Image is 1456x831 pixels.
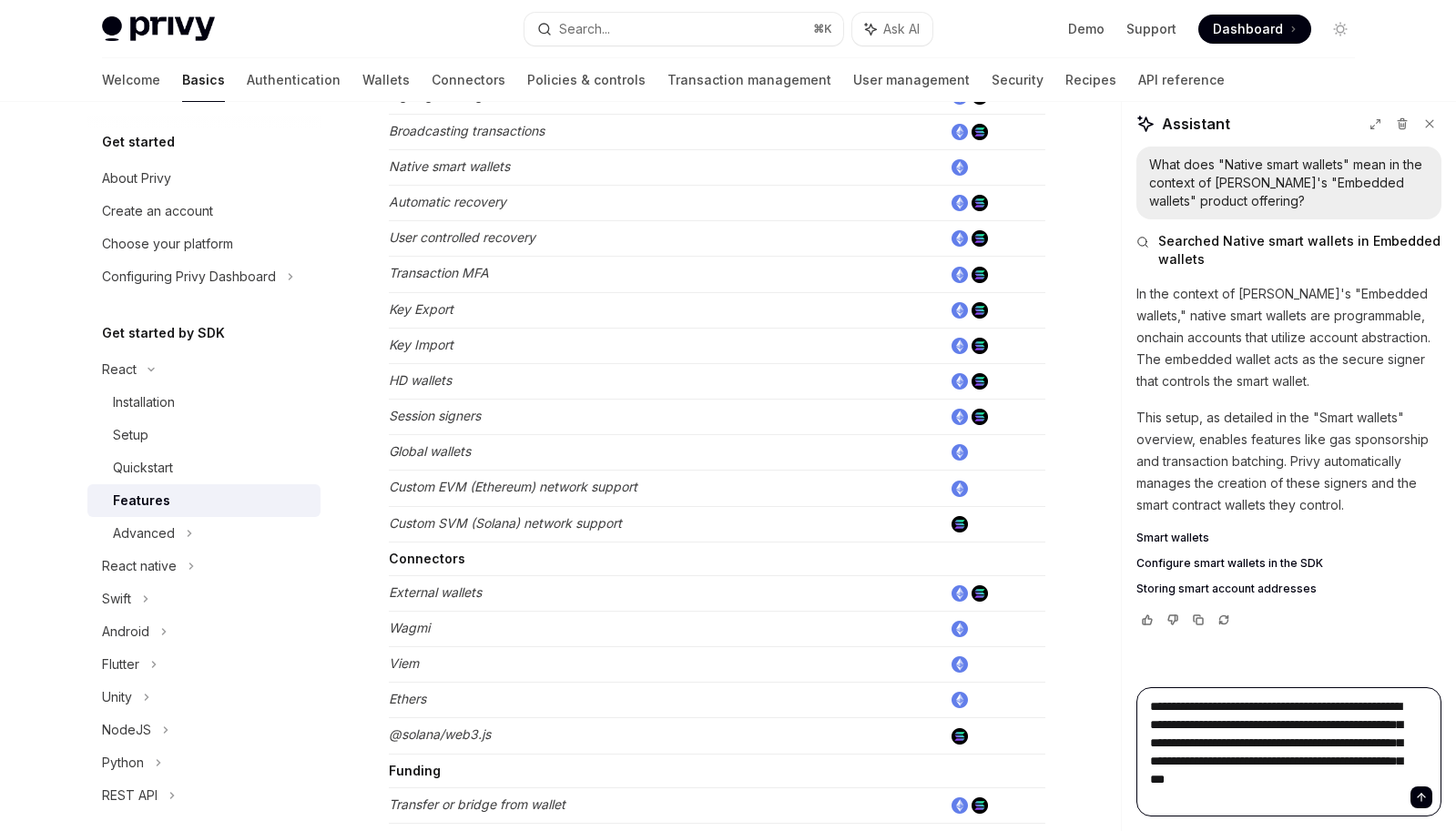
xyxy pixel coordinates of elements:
[389,443,471,459] em: Global wallets
[1126,20,1176,38] a: Support
[952,481,968,497] img: ethereum.png
[102,16,215,42] img: light logo
[389,655,419,671] em: Viem
[1068,20,1105,38] a: Demo
[113,457,173,479] div: Quickstart
[1136,407,1441,516] p: This setup, as detailed in the "Smart wallets" overview, enables features like gas sponsorship an...
[559,18,610,40] div: Search...
[389,479,637,494] em: Custom EVM (Ethereum) network support
[1136,582,1317,596] span: Storing smart account addresses
[389,763,441,778] strong: Funding
[102,322,225,344] h5: Get started by SDK
[389,87,600,103] em: Signing messages and transactions
[972,338,988,354] img: solana.png
[389,158,510,174] em: Native smart wallets
[1213,20,1283,38] span: Dashboard
[87,386,321,419] a: Installation
[952,338,968,354] img: ethereum.png
[113,391,175,413] div: Installation
[87,195,321,228] a: Create an account
[87,451,321,484] a: Quickstart
[972,230,988,247] img: solana.png
[972,585,988,602] img: solana.png
[247,58,341,102] a: Authentication
[87,419,321,451] a: Setup
[102,686,132,708] div: Unity
[1136,556,1323,571] span: Configure smart wallets in the SDK
[102,719,151,741] div: NodeJS
[527,58,646,102] a: Policies & controls
[853,58,970,102] a: User management
[813,22,832,36] span: ⌘ K
[952,195,968,211] img: ethereum.png
[952,656,968,673] img: ethereum.png
[389,620,430,635] em: Wagmi
[972,797,988,814] img: solana.png
[952,797,968,814] img: ethereum.png
[1136,283,1441,392] p: In the context of [PERSON_NAME]'s "Embedded wallets," native smart wallets are programmable, onch...
[1136,531,1209,545] span: Smart wallets
[182,58,225,102] a: Basics
[852,13,932,46] button: Ask AI
[972,267,988,283] img: solana.png
[102,359,137,380] div: React
[389,796,565,812] em: Transfer or bridge from wallet
[972,302,988,319] img: solana.png
[972,124,988,140] img: solana.png
[389,229,535,245] em: User controlled recovery
[952,159,968,176] img: ethereum.png
[102,588,131,610] div: Swift
[952,267,968,283] img: ethereum.png
[952,585,968,602] img: ethereum.png
[87,484,321,517] a: Features
[102,233,233,255] div: Choose your platform
[667,58,831,102] a: Transaction management
[389,551,465,566] strong: Connectors
[952,409,968,425] img: ethereum.png
[524,13,843,46] button: Search...⌘K
[952,516,968,532] img: solana.png
[952,373,968,390] img: ethereum.png
[972,195,988,211] img: solana.png
[1158,232,1441,269] span: Searched Native smart wallets in Embedded wallets
[113,424,148,446] div: Setup
[1136,582,1441,596] a: Storing smart account addresses
[952,444,968,461] img: ethereum.png
[1410,786,1432,808] button: Send message
[1136,232,1441,269] button: Searched Native smart wallets in Embedded wallets
[952,692,968,708] img: ethereum.png
[362,58,410,102] a: Wallets
[389,194,506,209] em: Automatic recovery
[389,515,622,531] em: Custom SVM (Solana) network support
[102,785,158,806] div: REST API
[389,337,453,352] em: Key Import
[952,621,968,637] img: ethereum.png
[102,58,160,102] a: Welcome
[102,131,175,153] h5: Get started
[952,230,968,247] img: ethereum.png
[1136,556,1441,571] a: Configure smart wallets in the SDK
[102,167,171,189] div: About Privy
[389,726,491,742] em: @solana/web3.js
[102,752,144,774] div: Python
[389,584,482,600] em: External wallets
[102,555,177,577] div: React native
[432,58,505,102] a: Connectors
[972,409,988,425] img: solana.png
[389,265,489,280] em: Transaction MFA
[113,522,175,544] div: Advanced
[1138,58,1225,102] a: API reference
[102,200,213,222] div: Create an account
[1149,156,1429,210] div: What does "Native smart wallets" mean in the context of [PERSON_NAME]'s "Embedded wallets" produc...
[389,408,481,423] em: Session signers
[1162,113,1230,135] span: Assistant
[87,162,321,195] a: About Privy
[389,691,426,706] em: Ethers
[1198,15,1311,44] a: Dashboard
[972,373,988,390] img: solana.png
[102,266,276,288] div: Configuring Privy Dashboard
[102,654,139,675] div: Flutter
[952,124,968,140] img: ethereum.png
[883,20,920,38] span: Ask AI
[87,228,321,260] a: Choose your platform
